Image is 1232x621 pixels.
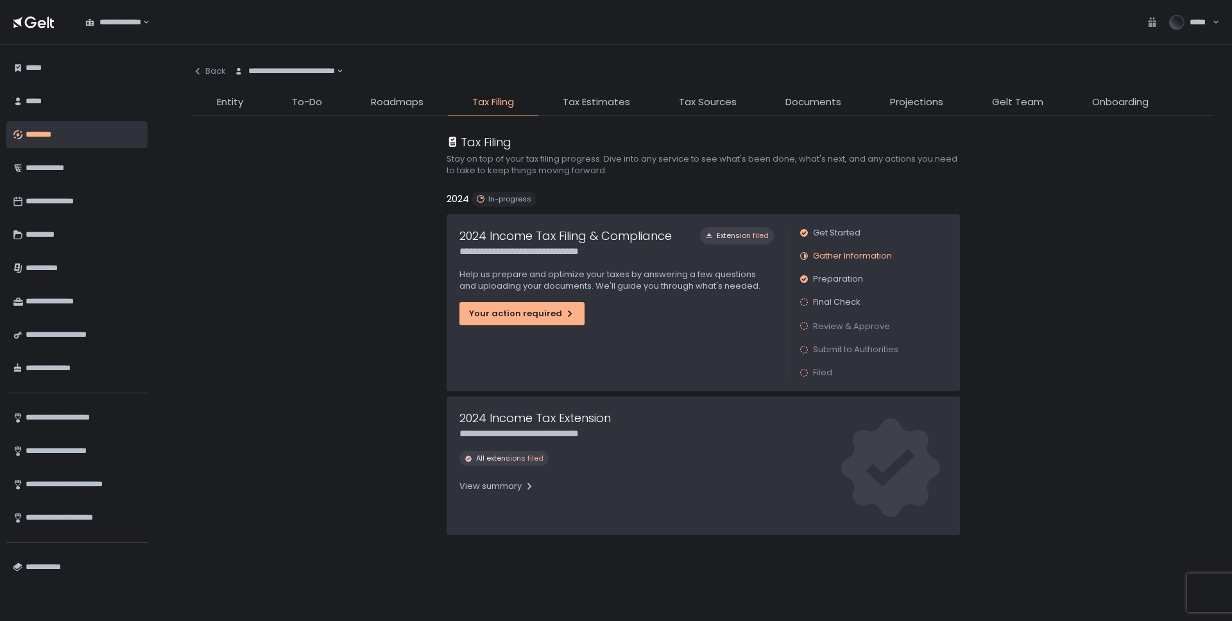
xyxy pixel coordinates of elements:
span: Submit to Authorities [813,344,898,355]
p: Help us prepare and optimize your taxes by answering a few questions and uploading your documents... [459,269,774,292]
div: Back [193,65,226,77]
span: Review & Approve [813,320,890,332]
input: Search for option [141,16,142,29]
div: Tax Filing [447,133,511,151]
span: Extension filed [717,231,769,241]
span: Get Started [813,227,860,239]
button: View summary [459,476,535,497]
input: Search for option [335,65,336,78]
span: Tax Sources [679,95,737,110]
button: Your action required [459,302,585,325]
span: Filed [813,367,832,379]
h1: 2024 Income Tax Filing & Compliance [459,227,672,244]
div: Search for option [226,58,343,85]
h2: Stay on top of your tax filing progress. Dive into any service to see what's been done, what's ne... [447,153,960,176]
span: Roadmaps [371,95,424,110]
h1: 2024 Income Tax Extension [459,409,611,427]
div: Your action required [469,308,575,319]
span: Projections [890,95,943,110]
span: To-Do [292,95,322,110]
span: Gather Information [813,250,892,262]
span: Onboarding [1092,95,1149,110]
span: In-progress [488,194,531,204]
h2: 2024 [447,192,469,207]
div: View summary [459,481,535,492]
button: Back [193,58,226,85]
span: Documents [785,95,841,110]
span: All extensions filed [476,454,543,463]
span: Tax Filing [472,95,514,110]
span: Gelt Team [992,95,1043,110]
span: Tax Estimates [563,95,630,110]
span: Entity [217,95,243,110]
span: Final Check [813,296,860,308]
span: Preparation [813,273,863,285]
div: Search for option [77,9,150,36]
